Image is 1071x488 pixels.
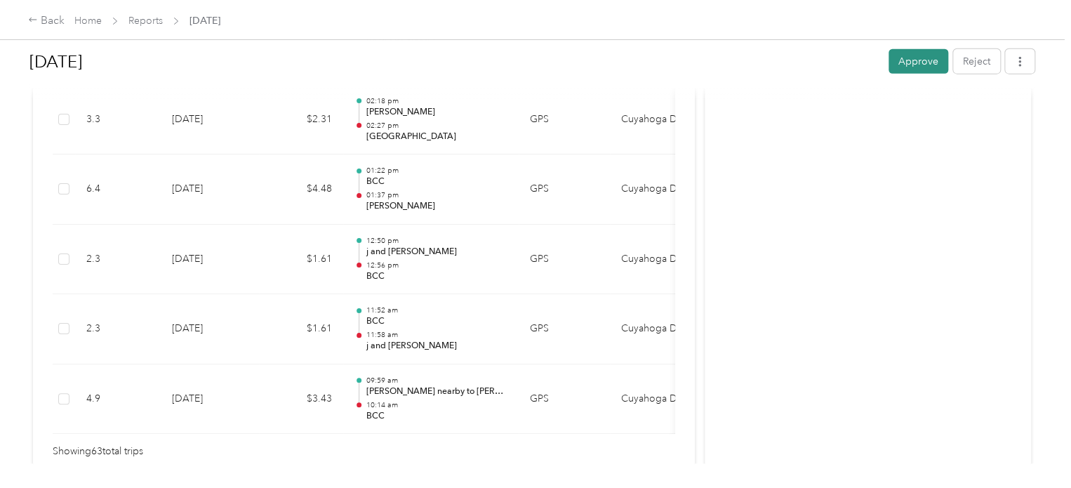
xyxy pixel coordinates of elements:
[161,154,259,225] td: [DATE]
[161,364,259,435] td: [DATE]
[366,385,507,398] p: [PERSON_NAME] nearby to [PERSON_NAME]
[75,364,161,435] td: 4.9
[610,294,715,364] td: Cuyahoga DD
[519,85,610,155] td: GPS
[259,294,343,364] td: $1.61
[953,49,1000,74] button: Reject
[610,85,715,155] td: Cuyahoga DD
[366,190,507,200] p: 01:37 pm
[259,364,343,435] td: $3.43
[366,106,507,119] p: [PERSON_NAME]
[366,236,507,246] p: 12:50 pm
[366,315,507,328] p: BCC
[28,13,65,29] div: Back
[366,270,507,283] p: BCC
[366,246,507,258] p: j and [PERSON_NAME]
[366,166,507,176] p: 01:22 pm
[189,13,220,28] span: [DATE]
[992,409,1071,488] iframe: Everlance-gr Chat Button Frame
[610,364,715,435] td: Cuyahoga DD
[259,85,343,155] td: $2.31
[366,400,507,410] p: 10:14 am
[53,444,143,459] span: Showing 63 total trips
[74,15,102,27] a: Home
[519,154,610,225] td: GPS
[889,49,948,74] button: Approve
[366,261,507,270] p: 12:56 pm
[366,330,507,340] p: 11:58 am
[519,364,610,435] td: GPS
[29,45,879,79] h1: Jul 2025
[259,225,343,295] td: $1.61
[519,225,610,295] td: GPS
[366,96,507,106] p: 02:18 pm
[366,305,507,315] p: 11:52 am
[610,154,715,225] td: Cuyahoga DD
[161,225,259,295] td: [DATE]
[75,294,161,364] td: 2.3
[366,376,507,385] p: 09:59 am
[161,294,259,364] td: [DATE]
[610,225,715,295] td: Cuyahoga DD
[366,121,507,131] p: 02:27 pm
[366,176,507,188] p: BCC
[259,154,343,225] td: $4.48
[75,85,161,155] td: 3.3
[366,340,507,352] p: j and [PERSON_NAME]
[366,200,507,213] p: [PERSON_NAME]
[128,15,163,27] a: Reports
[366,131,507,143] p: [GEOGRAPHIC_DATA]
[519,294,610,364] td: GPS
[75,225,161,295] td: 2.3
[75,154,161,225] td: 6.4
[161,85,259,155] td: [DATE]
[366,410,507,423] p: BCC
